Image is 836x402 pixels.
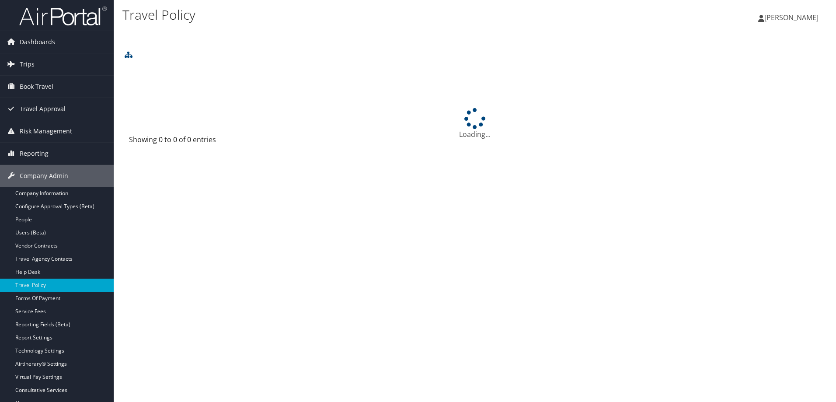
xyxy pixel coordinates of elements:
[20,165,68,187] span: Company Admin
[20,31,55,53] span: Dashboards
[20,143,49,164] span: Reporting
[19,6,107,26] img: airportal-logo.png
[764,13,819,22] span: [PERSON_NAME]
[122,108,827,140] div: Loading...
[20,76,53,98] span: Book Travel
[20,98,66,120] span: Travel Approval
[20,120,72,142] span: Risk Management
[758,4,827,31] a: [PERSON_NAME]
[122,6,592,24] h1: Travel Policy
[20,53,35,75] span: Trips
[129,134,292,149] div: Showing 0 to 0 of 0 entries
